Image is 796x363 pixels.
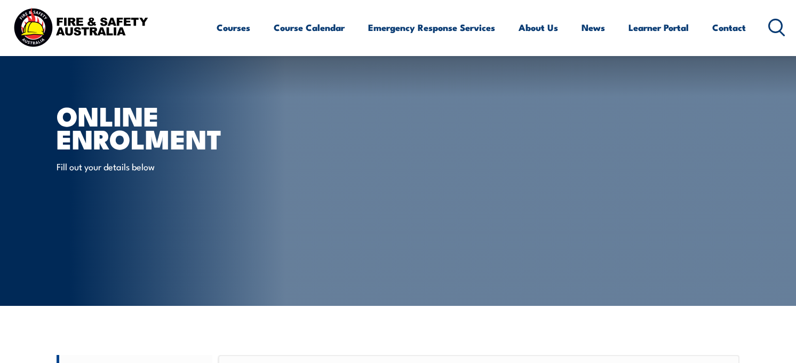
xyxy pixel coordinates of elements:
a: News [582,13,605,42]
a: Learner Portal [628,13,689,42]
p: Fill out your details below [57,160,251,172]
a: Emergency Response Services [368,13,495,42]
a: Contact [712,13,746,42]
a: Courses [217,13,250,42]
h1: Online Enrolment [57,104,320,149]
a: About Us [519,13,558,42]
a: Course Calendar [274,13,345,42]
